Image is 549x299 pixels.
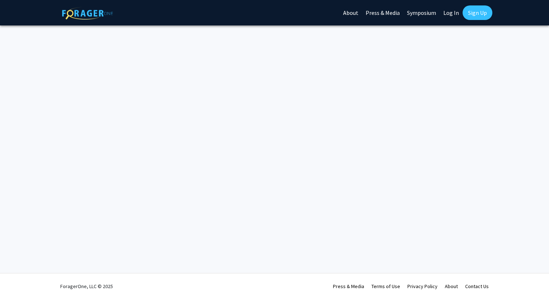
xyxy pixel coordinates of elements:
div: ForagerOne, LLC © 2025 [60,274,113,299]
a: Press & Media [333,283,364,290]
a: Terms of Use [371,283,400,290]
a: Sign Up [463,5,492,20]
a: Privacy Policy [407,283,438,290]
a: Contact Us [465,283,489,290]
img: ForagerOne Logo [62,7,113,20]
a: About [445,283,458,290]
